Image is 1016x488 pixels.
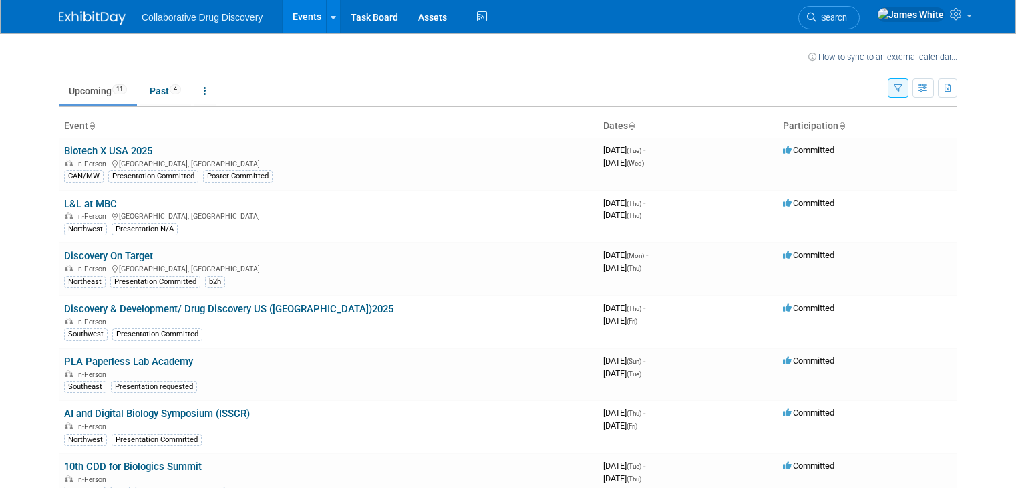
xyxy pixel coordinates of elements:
[603,210,641,220] span: [DATE]
[64,408,250,420] a: AI and Digital Biology Symposium (ISSCR)
[643,461,645,471] span: -
[643,145,645,155] span: -
[112,84,127,94] span: 11
[88,120,95,131] a: Sort by Event Name
[643,303,645,313] span: -
[603,368,641,378] span: [DATE]
[112,434,202,446] div: Presentation Committed
[783,303,834,313] span: Committed
[64,356,193,368] a: PLA Paperless Lab Academy
[112,328,202,340] div: Presentation Committed
[783,250,834,260] span: Committed
[783,145,834,155] span: Committed
[64,158,592,168] div: [GEOGRAPHIC_DATA], [GEOGRAPHIC_DATA]
[64,263,592,273] div: [GEOGRAPHIC_DATA], [GEOGRAPHIC_DATA]
[76,475,110,484] span: In-Person
[59,115,598,138] th: Event
[627,318,637,325] span: (Fri)
[603,316,637,326] span: [DATE]
[627,160,644,167] span: (Wed)
[816,13,847,23] span: Search
[65,422,73,429] img: In-Person Event
[170,84,181,94] span: 4
[603,158,644,168] span: [DATE]
[783,461,834,471] span: Committed
[627,200,641,207] span: (Thu)
[627,147,641,154] span: (Tue)
[140,78,191,104] a: Past4
[108,170,198,182] div: Presentation Committed
[778,115,957,138] th: Participation
[65,160,73,166] img: In-Person Event
[64,210,592,221] div: [GEOGRAPHIC_DATA], [GEOGRAPHIC_DATA]
[76,318,110,326] span: In-Person
[142,12,263,23] span: Collaborative Drug Discovery
[603,408,645,418] span: [DATE]
[783,356,834,366] span: Committed
[203,170,273,182] div: Poster Committed
[76,265,110,273] span: In-Person
[808,52,957,62] a: How to sync to an external calendar...
[603,473,641,483] span: [DATE]
[627,410,641,417] span: (Thu)
[59,78,137,104] a: Upcoming11
[627,475,641,483] span: (Thu)
[65,265,73,271] img: In-Person Event
[64,381,106,393] div: Southeast
[65,370,73,377] img: In-Person Event
[59,11,126,25] img: ExhibitDay
[64,461,202,473] a: 10th CDD for Biologics Summit
[877,7,945,22] img: James White
[76,422,110,431] span: In-Person
[110,276,200,288] div: Presentation Committed
[798,6,860,29] a: Search
[64,303,393,315] a: Discovery & Development/ Drug Discovery US ([GEOGRAPHIC_DATA])2025
[112,223,178,235] div: Presentation N/A
[643,198,645,208] span: -
[603,263,641,273] span: [DATE]
[783,198,834,208] span: Committed
[643,408,645,418] span: -
[64,170,104,182] div: CAN/MW
[64,145,152,157] a: Biotech X USA 2025
[838,120,845,131] a: Sort by Participation Type
[64,328,108,340] div: Southwest
[76,212,110,221] span: In-Person
[627,370,641,378] span: (Tue)
[64,276,106,288] div: Northeast
[64,250,153,262] a: Discovery On Target
[603,356,645,366] span: [DATE]
[603,145,645,155] span: [DATE]
[205,276,225,288] div: b2h
[111,381,197,393] div: Presentation requested
[603,461,645,471] span: [DATE]
[627,358,641,365] span: (Sun)
[627,422,637,430] span: (Fri)
[603,198,645,208] span: [DATE]
[627,252,644,259] span: (Mon)
[76,160,110,168] span: In-Person
[627,265,641,272] span: (Thu)
[64,434,107,446] div: Northwest
[603,303,645,313] span: [DATE]
[64,223,107,235] div: Northwest
[646,250,648,260] span: -
[627,463,641,470] span: (Tue)
[643,356,645,366] span: -
[64,198,117,210] a: L&L at MBC
[603,420,637,431] span: [DATE]
[783,408,834,418] span: Committed
[628,120,635,131] a: Sort by Start Date
[65,212,73,219] img: In-Person Event
[65,318,73,324] img: In-Person Event
[598,115,778,138] th: Dates
[65,475,73,482] img: In-Person Event
[627,212,641,219] span: (Thu)
[627,305,641,312] span: (Thu)
[76,370,110,379] span: In-Person
[603,250,648,260] span: [DATE]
